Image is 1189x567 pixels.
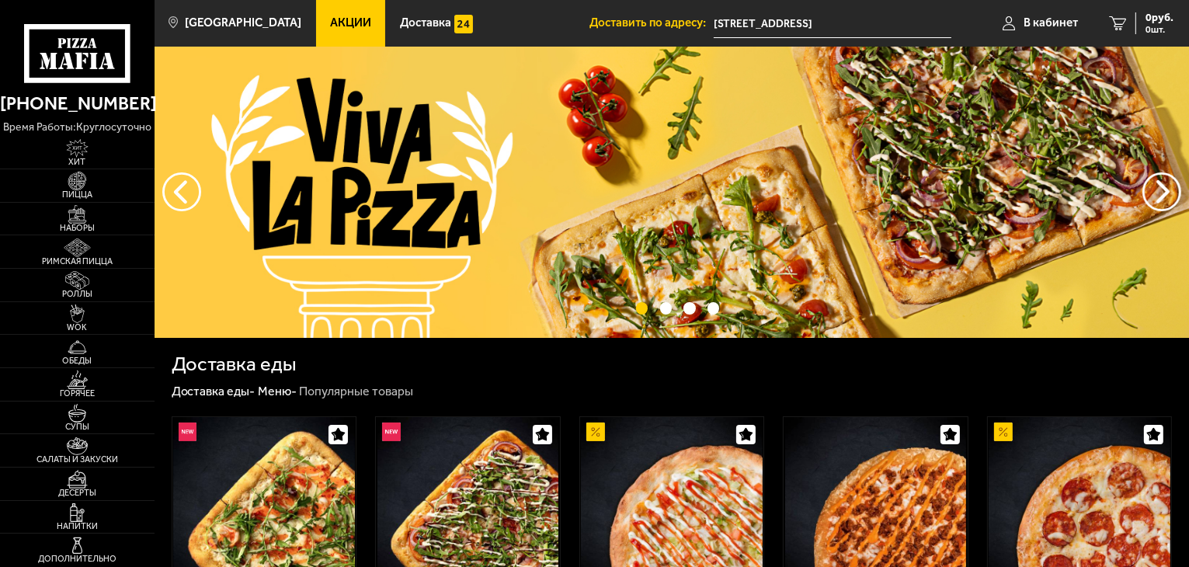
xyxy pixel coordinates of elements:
button: предыдущий [1142,172,1181,211]
input: Ваш адрес доставки [714,9,951,38]
button: следующий [162,172,201,211]
img: Новинка [179,423,197,441]
button: точки переключения [660,302,672,314]
span: [GEOGRAPHIC_DATA] [185,17,301,29]
h1: Доставка еды [172,354,297,374]
span: Богатырский проспект, 4 [714,9,951,38]
img: Акционный [586,423,605,441]
span: Доставка [400,17,451,29]
button: точки переключения [707,302,719,314]
img: Новинка [382,423,401,441]
button: точки переключения [636,302,648,314]
a: Меню- [258,384,297,398]
a: Доставка еды- [172,384,256,398]
div: Популярные товары [299,384,413,400]
span: Доставить по адресу: [589,17,714,29]
span: Акции [330,17,371,29]
img: 15daf4d41897b9f0e9f617042186c801.svg [454,15,473,33]
span: 0 шт. [1146,25,1173,34]
span: В кабинет [1024,17,1078,29]
button: точки переключения [683,302,695,314]
img: Акционный [994,423,1013,441]
span: 0 руб. [1146,12,1173,23]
